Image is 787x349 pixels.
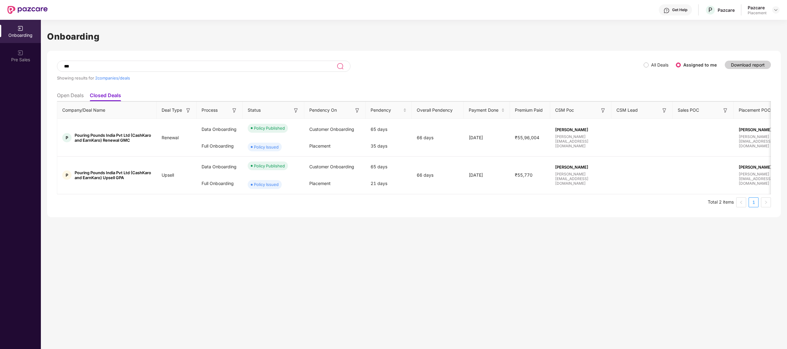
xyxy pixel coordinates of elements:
label: Assigned to me [683,62,717,67]
span: [PERSON_NAME] [555,127,607,132]
img: svg+xml;base64,PHN2ZyB3aWR0aD0iMTYiIGhlaWdodD0iMTYiIHZpZXdCb3g9IjAgMCAxNiAxNiIgZmlsbD0ibm9uZSIgeG... [231,107,237,114]
div: 21 days [366,175,412,192]
div: Full Onboarding [197,138,243,154]
th: Overall Pendency [412,102,464,119]
span: Payment Done [469,107,500,114]
span: Deal Type [162,107,182,114]
img: New Pazcare Logo [7,6,48,14]
div: 35 days [366,138,412,154]
img: svg+xml;base64,PHN2ZyB3aWR0aD0iMTYiIGhlaWdodD0iMTYiIHZpZXdCb3g9IjAgMCAxNiAxNiIgZmlsbD0ibm9uZSIgeG... [185,107,191,114]
div: Data Onboarding [197,158,243,175]
div: Placement [748,11,767,15]
div: Policy Issued [254,144,279,150]
span: [PERSON_NAME] [555,165,607,170]
img: svg+xml;base64,PHN2ZyB3aWR0aD0iMjAiIGhlaWdodD0iMjAiIHZpZXdCb3g9IjAgMCAyMCAyMCIgZmlsbD0ibm9uZSIgeG... [17,50,24,56]
span: Placement [309,181,331,186]
span: right [764,200,768,204]
div: 65 days [366,158,412,175]
div: Policy Published [254,125,285,131]
img: svg+xml;base64,PHN2ZyB3aWR0aD0iMTYiIGhlaWdodD0iMTYiIHZpZXdCb3g9IjAgMCAxNiAxNiIgZmlsbD0ibm9uZSIgeG... [600,107,606,114]
img: svg+xml;base64,PHN2ZyB3aWR0aD0iMTYiIGhlaWdodD0iMTYiIHZpZXdCb3g9IjAgMCAxNiAxNiIgZmlsbD0ibm9uZSIgeG... [722,107,728,114]
li: Previous Page [736,197,746,207]
div: [DATE] [464,134,510,141]
img: svg+xml;base64,PHN2ZyB3aWR0aD0iMjQiIGhlaWdodD0iMjUiIHZpZXdCb3g9IjAgMCAyNCAyNSIgZmlsbD0ibm9uZSIgeG... [337,62,344,70]
div: Pazcare [718,7,735,13]
div: Showing results for [57,75,644,80]
div: Policy Published [254,163,285,169]
span: Process [202,107,218,114]
th: Payment Done [464,102,510,119]
li: Next Page [761,197,771,207]
li: Closed Deals [90,92,121,101]
span: Pendency [371,107,402,114]
img: svg+xml;base64,PHN2ZyB3aWR0aD0iMjAiIGhlaWdodD0iMjAiIHZpZXdCb3g9IjAgMCAyMCAyMCIgZmlsbD0ibm9uZSIgeG... [17,25,24,32]
div: Data Onboarding [197,121,243,138]
span: Customer Onboarding [309,127,354,132]
span: Pouring Pounds India Pvt Ltd (CashKaro and EarnKaro) Upsell GPA [75,170,152,180]
div: [DATE] [464,172,510,179]
button: Download report [725,61,771,69]
span: ₹55,96,004 [510,135,544,140]
img: svg+xml;base64,PHN2ZyB3aWR0aD0iMTYiIGhlaWdodD0iMTYiIHZpZXdCb3g9IjAgMCAxNiAxNiIgZmlsbD0ibm9uZSIgeG... [354,107,360,114]
span: Pouring Pounds India Pvt Ltd (CashKaro and EarnKaro) Renewal GMC [75,133,152,143]
span: Upsell [157,172,179,178]
span: left [739,200,743,204]
img: svg+xml;base64,PHN2ZyB3aWR0aD0iMTYiIGhlaWdodD0iMTYiIHZpZXdCb3g9IjAgMCAxNiAxNiIgZmlsbD0ibm9uZSIgeG... [293,107,299,114]
img: svg+xml;base64,PHN2ZyBpZD0iSGVscC0zMngzMiIgeG1sbnM9Imh0dHA6Ly93d3cudzMub3JnLzIwMDAvc3ZnIiB3aWR0aD... [663,7,670,14]
span: Status [248,107,261,114]
span: Placement POC [739,107,771,114]
div: Policy Issued [254,181,279,187]
li: 1 [749,197,759,207]
li: Open Deals [57,92,84,101]
span: CSM Poc [555,107,574,114]
span: [PERSON_NAME][EMAIL_ADDRESS][DOMAIN_NAME] [555,134,607,148]
span: Placement [309,143,331,149]
span: Customer Onboarding [309,164,354,169]
div: Pazcare [748,5,767,11]
label: All Deals [651,62,668,67]
span: Renewal [157,135,184,140]
span: Pendency On [309,107,337,114]
li: Total 2 items [708,197,734,207]
a: 1 [749,198,758,207]
img: svg+xml;base64,PHN2ZyB3aWR0aD0iMTYiIGhlaWdodD0iMTYiIHZpZXdCb3g9IjAgMCAxNiAxNiIgZmlsbD0ibm9uZSIgeG... [661,107,667,114]
th: Premium Paid [510,102,550,119]
span: [PERSON_NAME][EMAIL_ADDRESS][DOMAIN_NAME] [555,172,607,186]
button: right [761,197,771,207]
h1: Onboarding [47,30,781,43]
th: Company/Deal Name [57,102,157,119]
span: ₹55,770 [510,172,537,178]
span: P [708,6,712,14]
div: Get Help [672,7,687,12]
img: svg+xml;base64,PHN2ZyBpZD0iRHJvcGRvd24tMzJ4MzIiIHhtbG5zPSJodHRwOi8vd3d3LnczLm9yZy8yMDAwL3N2ZyIgd2... [773,7,778,12]
div: P [62,133,72,142]
span: CSM Lead [616,107,638,114]
div: 65 days [366,121,412,138]
div: 66 days [412,134,464,141]
div: Full Onboarding [197,175,243,192]
span: 2 companies/deals [95,75,130,80]
div: P [62,170,72,180]
span: Sales POC [678,107,699,114]
button: left [736,197,746,207]
th: Pendency [366,102,412,119]
div: 66 days [412,172,464,179]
